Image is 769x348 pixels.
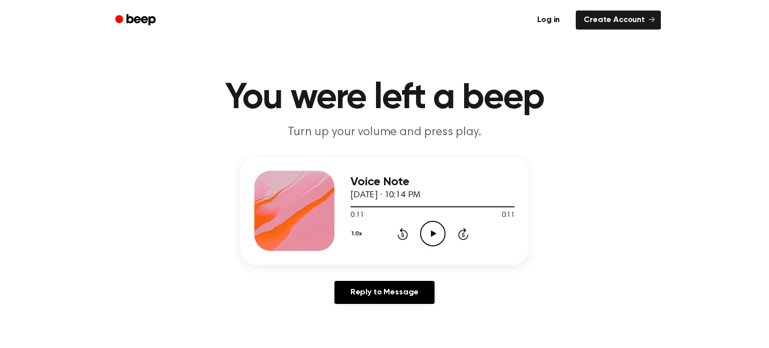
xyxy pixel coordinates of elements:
span: 0:11 [502,210,515,221]
a: Create Account [576,11,661,30]
a: Log in [527,9,570,32]
h1: You were left a beep [128,80,641,116]
button: 1.0x [350,225,365,242]
a: Beep [108,11,165,30]
p: Turn up your volume and press play. [192,124,577,141]
span: [DATE] · 10:14 PM [350,191,421,200]
h3: Voice Note [350,175,515,189]
span: 0:11 [350,210,363,221]
a: Reply to Message [334,281,435,304]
